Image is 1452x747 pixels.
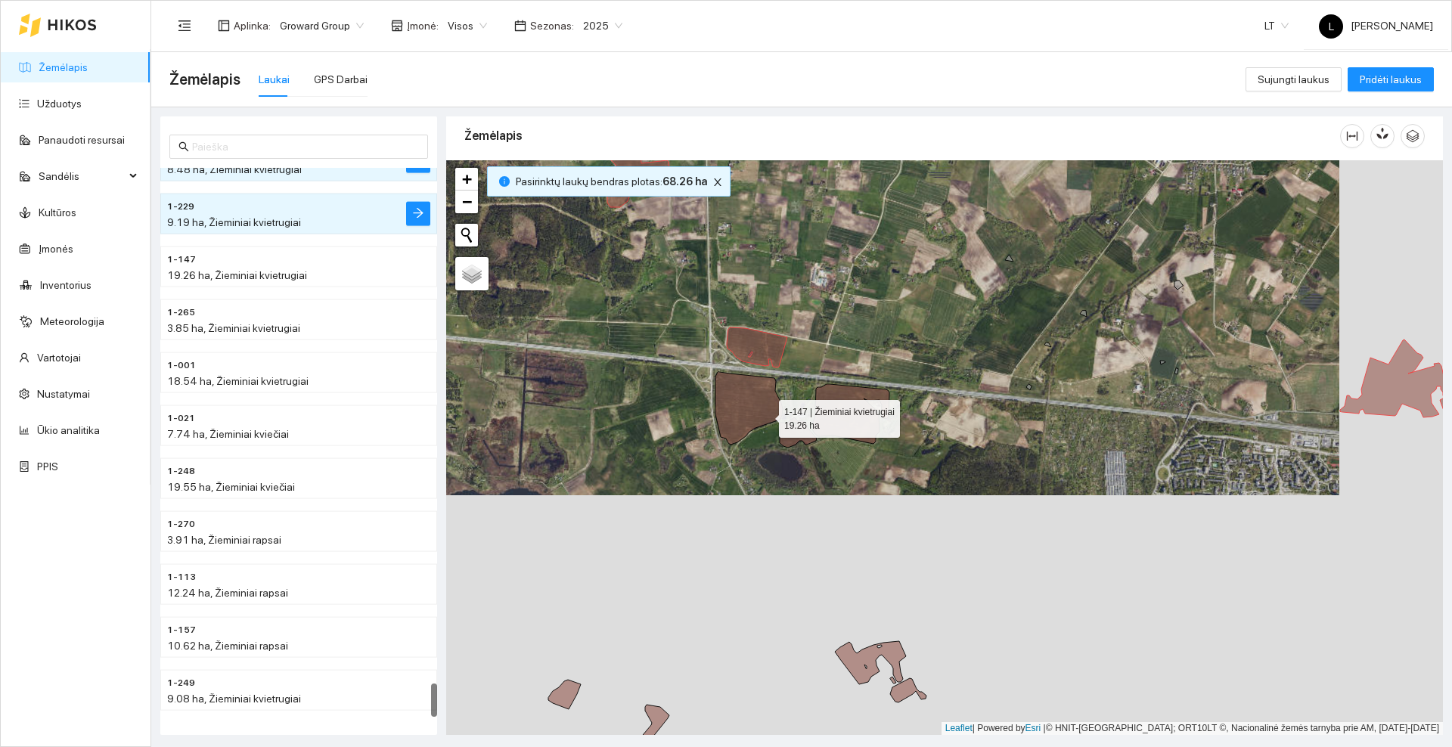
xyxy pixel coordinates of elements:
a: Nustatymai [37,388,90,400]
span: arrow-right [412,154,424,169]
button: arrow-right [406,202,430,226]
a: Meteorologija [40,315,104,327]
a: Kultūros [39,206,76,219]
button: arrow-right [406,149,430,173]
span: 10.62 ha, Žieminiai rapsai [167,640,288,652]
span: column-width [1341,130,1364,142]
a: PPIS [37,460,58,473]
a: Zoom in [455,168,478,191]
span: menu-fold [178,19,191,33]
span: Žemėlapis [169,67,240,91]
a: Inventorius [40,279,92,291]
span: 9.08 ha, Žieminiai kvietrugiai [167,693,301,705]
div: GPS Darbai [314,71,368,88]
span: + [462,169,472,188]
a: Įmonės [39,243,73,255]
span: calendar [514,20,526,32]
span: Visos [448,14,487,37]
span: 3.85 ha, Žieminiai kvietrugiai [167,322,300,334]
span: info-circle [499,176,510,187]
span: arrow-right [412,207,424,222]
span: 1-147 [167,253,196,267]
span: 19.55 ha, Žieminiai kviečiai [167,481,295,493]
a: Sujungti laukus [1246,73,1342,85]
span: 1-270 [167,517,195,532]
div: | Powered by © HNIT-[GEOGRAPHIC_DATA]; ORT10LT ©, Nacionalinė žemės tarnyba prie AM, [DATE]-[DATE] [942,722,1443,735]
span: Sezonas : [530,17,574,34]
button: Initiate a new search [455,224,478,246]
span: 1-157 [167,623,196,637]
span: 7.74 ha, Žieminiai kviečiai [167,428,289,440]
span: 1-021 [167,411,195,426]
span: 19.26 ha, Žieminiai kvietrugiai [167,269,307,281]
span: Aplinka : [234,17,271,34]
a: Leaflet [945,723,973,733]
span: close [709,177,726,188]
span: 1-001 [167,358,196,373]
b: 68.26 ha [662,175,707,188]
input: Paieška [192,138,419,155]
span: L [1329,14,1334,39]
span: − [462,192,472,211]
span: layout [218,20,230,32]
span: 8.48 ha, Žieminiai kvietrugiai [167,163,302,175]
button: menu-fold [169,11,200,41]
span: Pridėti laukus [1360,71,1422,88]
span: Sujungti laukus [1258,71,1329,88]
span: 18.54 ha, Žieminiai kvietrugiai [167,375,309,387]
button: Sujungti laukus [1246,67,1342,91]
span: 9.19 ha, Žieminiai kvietrugiai [167,216,301,228]
span: 1-248 [167,464,195,479]
span: 1-249 [167,676,195,690]
span: 1-265 [167,305,195,320]
span: search [178,141,189,152]
span: 1-229 [167,200,194,214]
div: Laukai [259,71,290,88]
button: column-width [1340,124,1364,148]
span: 2025 [583,14,622,37]
a: Žemėlapis [39,61,88,73]
a: Zoom out [455,191,478,213]
span: 12.24 ha, Žieminiai rapsai [167,587,288,599]
a: Layers [455,257,489,290]
a: Pridėti laukus [1348,73,1434,85]
a: Esri [1025,723,1041,733]
span: Įmonė : [407,17,439,34]
a: Ūkio analitika [37,424,100,436]
a: Vartotojai [37,352,81,364]
span: 3.91 ha, Žieminiai rapsai [167,534,281,546]
a: Užduotys [37,98,82,110]
a: Panaudoti resursai [39,134,125,146]
span: Groward Group [280,14,364,37]
button: close [709,173,727,191]
div: Žemėlapis [464,114,1340,157]
button: Pridėti laukus [1348,67,1434,91]
span: [PERSON_NAME] [1319,20,1433,32]
span: 1-113 [167,570,196,584]
span: Pasirinktų laukų bendras plotas : [516,173,707,190]
span: shop [391,20,403,32]
span: | [1044,723,1046,733]
span: LT [1264,14,1289,37]
span: Sandėlis [39,161,125,191]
